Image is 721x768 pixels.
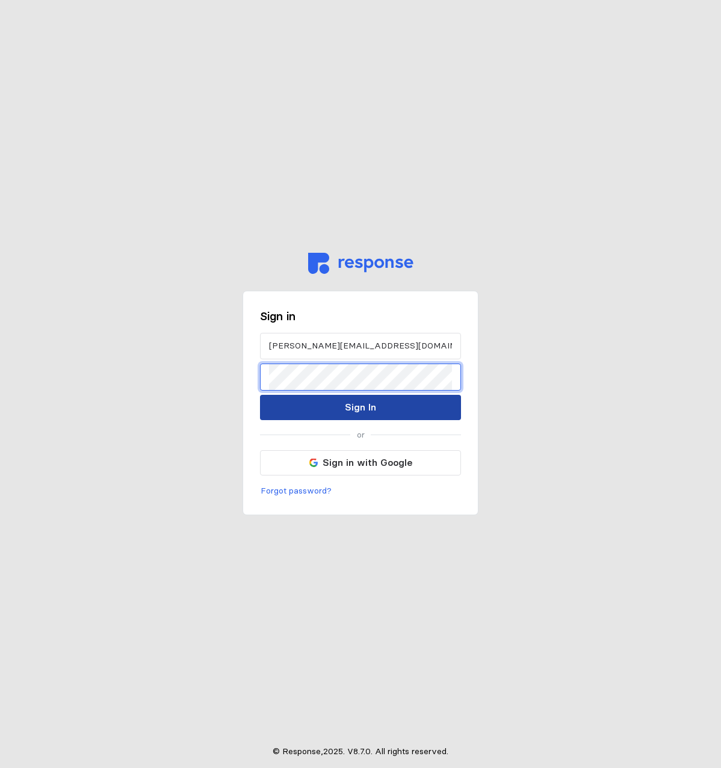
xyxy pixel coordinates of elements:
input: Email [269,333,452,359]
p: Sign in with Google [323,455,412,470]
button: Sign In [260,395,461,420]
img: svg%3e [309,459,318,467]
p: or [357,429,365,442]
button: Sign in with Google [260,450,461,475]
p: Sign In [345,400,376,415]
p: © Response, 2025 . V 8.7.0 . All rights reserved. [273,745,448,758]
p: Forgot password? [261,485,332,498]
button: Forgot password? [260,484,332,498]
h3: Sign in [260,308,461,324]
img: svg%3e [308,253,413,274]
